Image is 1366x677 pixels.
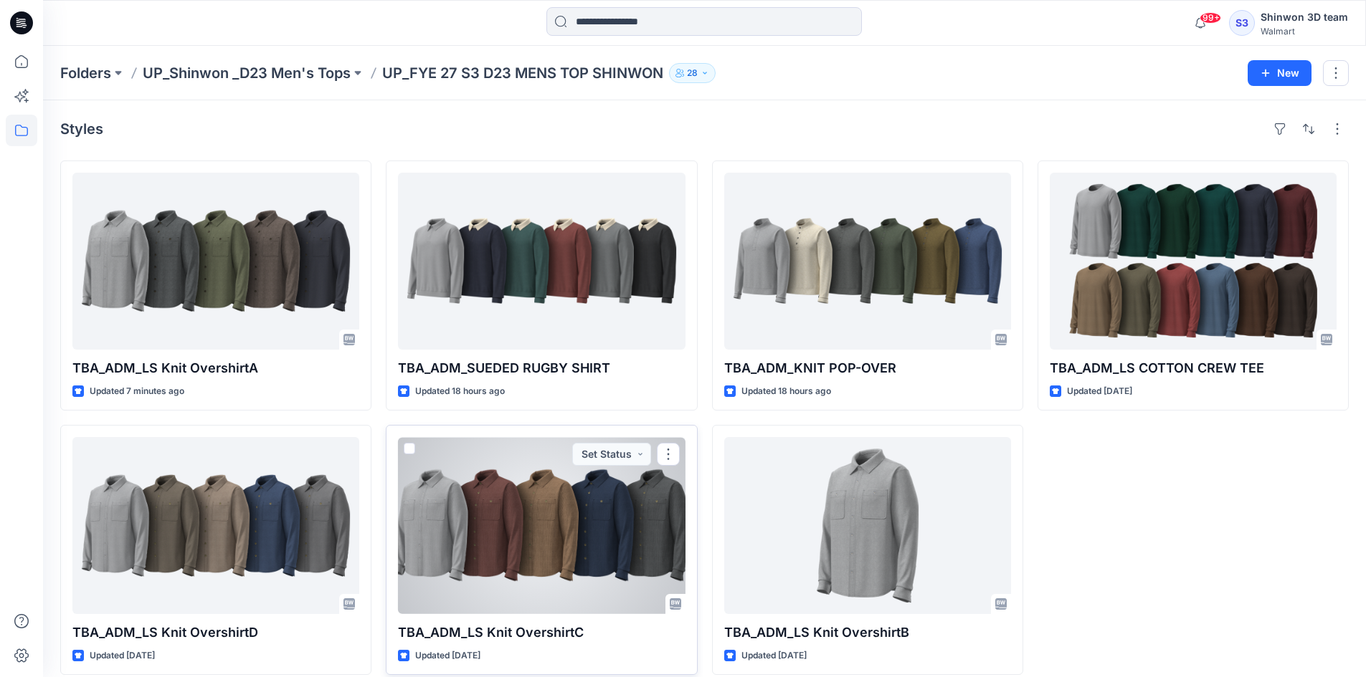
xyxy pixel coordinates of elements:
a: TBA_ADM_KNIT POP-OVER [724,173,1011,350]
a: TBA_ADM_LS COTTON CREW TEE [1050,173,1337,350]
a: TBA_ADM_LS Knit OvershirtA [72,173,359,350]
a: TBA_ADM_LS Knit OvershirtC [398,437,685,614]
p: TBA_ADM_KNIT POP-OVER [724,358,1011,378]
button: New [1248,60,1312,86]
div: Walmart [1261,26,1348,37]
p: TBA_ADM_LS Knit OvershirtD [72,623,359,643]
p: TBA_ADM_LS Knit OvershirtA [72,358,359,378]
p: Updated 18 hours ago [415,384,505,399]
p: Updated 7 minutes ago [90,384,184,399]
button: 28 [669,63,716,83]
div: S3 [1229,10,1255,36]
h4: Styles [60,120,103,138]
a: TBA_ADM_LS Knit OvershirtD [72,437,359,614]
p: UP_FYE 27 S3 D23 MENS TOP SHINWON [382,63,663,83]
p: Updated 18 hours ago [741,384,831,399]
p: TBA_ADM_SUEDED RUGBY SHIRT [398,358,685,378]
a: Folders [60,63,111,83]
a: TBA_ADM_SUEDED RUGBY SHIRT [398,173,685,350]
p: TBA_ADM_LS COTTON CREW TEE [1050,358,1337,378]
p: TBA_ADM_LS Knit OvershirtC [398,623,685,643]
a: TBA_ADM_LS Knit OvershirtB [724,437,1011,614]
p: Updated [DATE] [1067,384,1132,399]
a: UP_Shinwon _D23 Men's Tops [143,63,351,83]
div: Shinwon 3D team [1261,9,1348,26]
p: Updated [DATE] [741,648,807,663]
span: 99+ [1200,12,1221,24]
p: 28 [687,65,698,81]
p: Updated [DATE] [415,648,480,663]
p: TBA_ADM_LS Knit OvershirtB [724,623,1011,643]
p: Updated [DATE] [90,648,155,663]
